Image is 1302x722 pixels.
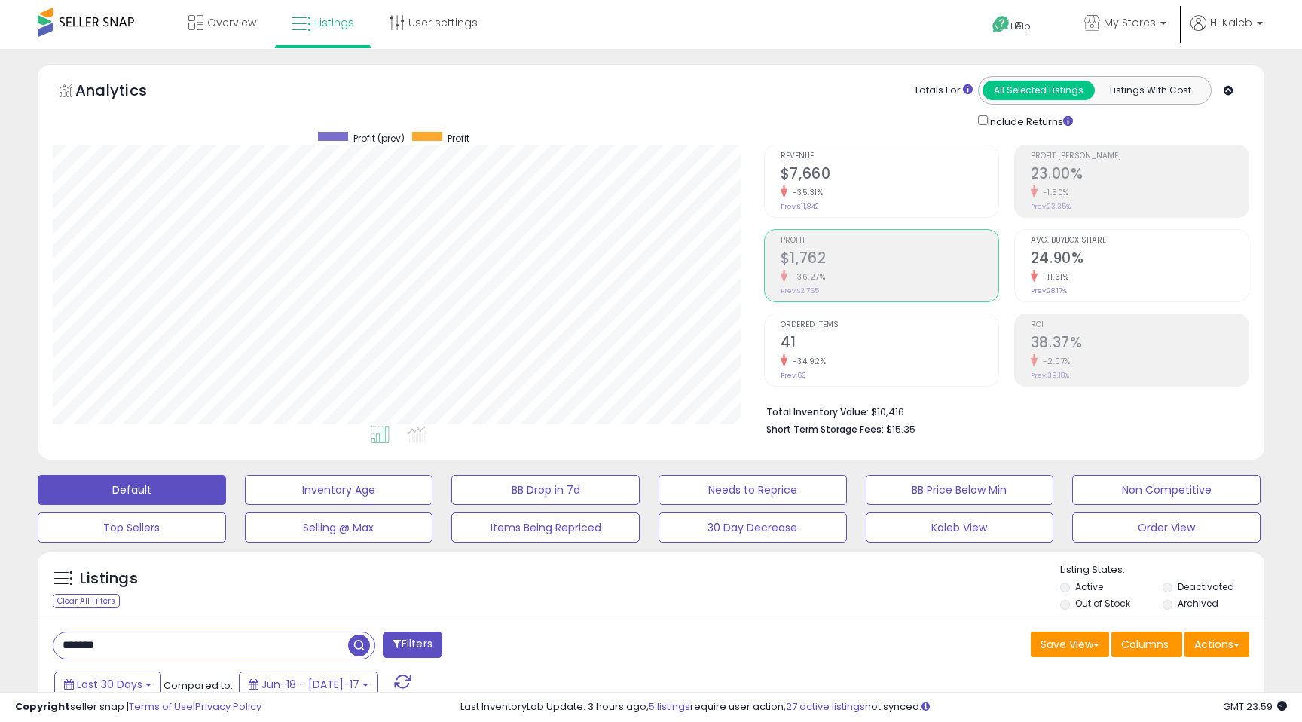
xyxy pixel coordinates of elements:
[1031,286,1067,295] small: Prev: 28.17%
[781,202,819,211] small: Prev: $11,842
[781,321,998,329] span: Ordered Items
[1038,187,1069,198] small: -1.50%
[983,81,1095,100] button: All Selected Listings
[1072,512,1261,543] button: Order View
[353,132,405,145] span: Profit (prev)
[781,165,998,185] h2: $7,660
[781,334,998,354] h2: 41
[15,700,261,714] div: seller snap | |
[315,15,354,30] span: Listings
[866,475,1054,505] button: BB Price Below Min
[1121,637,1169,652] span: Columns
[1104,15,1156,30] span: My Stores
[1190,15,1263,49] a: Hi Kaleb
[451,512,640,543] button: Items Being Repriced
[766,405,869,418] b: Total Inventory Value:
[383,632,442,658] button: Filters
[207,15,256,30] span: Overview
[787,187,824,198] small: -35.31%
[866,512,1054,543] button: Kaleb View
[1031,334,1249,354] h2: 38.37%
[886,422,915,436] span: $15.35
[1031,249,1249,270] h2: 24.90%
[781,152,998,161] span: Revenue
[1031,371,1069,380] small: Prev: 39.18%
[261,677,359,692] span: Jun-18 - [DATE]-17
[80,568,138,589] h5: Listings
[1031,237,1249,245] span: Avg. Buybox Share
[1031,165,1249,185] h2: 23.00%
[649,699,690,714] a: 5 listings
[1075,580,1103,593] label: Active
[659,475,847,505] button: Needs to Reprice
[1184,632,1249,657] button: Actions
[1111,632,1182,657] button: Columns
[1072,475,1261,505] button: Non Competitive
[1094,81,1206,100] button: Listings With Cost
[1075,597,1130,610] label: Out of Stock
[787,356,827,367] small: -34.92%
[1178,580,1234,593] label: Deactivated
[451,475,640,505] button: BB Drop in 7d
[1223,699,1287,714] span: 2025-08-17 23:59 GMT
[980,4,1060,49] a: Help
[129,699,193,714] a: Terms of Use
[786,699,865,714] a: 27 active listings
[1038,271,1069,283] small: -11.61%
[245,475,433,505] button: Inventory Age
[15,699,70,714] strong: Copyright
[914,84,973,98] div: Totals For
[781,249,998,270] h2: $1,762
[1010,20,1031,32] span: Help
[77,677,142,692] span: Last 30 Days
[38,475,226,505] button: Default
[1060,563,1264,577] p: Listing States:
[38,512,226,543] button: Top Sellers
[659,512,847,543] button: 30 Day Decrease
[195,699,261,714] a: Privacy Policy
[766,423,884,436] b: Short Term Storage Fees:
[766,402,1238,420] li: $10,416
[787,271,826,283] small: -36.27%
[781,286,819,295] small: Prev: $2,765
[245,512,433,543] button: Selling @ Max
[1031,152,1249,161] span: Profit [PERSON_NAME]
[460,700,1287,714] div: Last InventoryLab Update: 3 hours ago, require user action, not synced.
[1178,597,1218,610] label: Archived
[53,594,120,608] div: Clear All Filters
[967,112,1091,130] div: Include Returns
[1038,356,1071,367] small: -2.07%
[75,80,176,105] h5: Analytics
[1210,15,1252,30] span: Hi Kaleb
[239,672,378,697] button: Jun-18 - [DATE]-17
[54,672,161,697] button: Last 30 Days
[781,237,998,245] span: Profit
[1031,202,1071,211] small: Prev: 23.35%
[992,15,1010,34] i: Get Help
[781,371,806,380] small: Prev: 63
[448,132,469,145] span: Profit
[1031,632,1109,657] button: Save View
[1031,321,1249,329] span: ROI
